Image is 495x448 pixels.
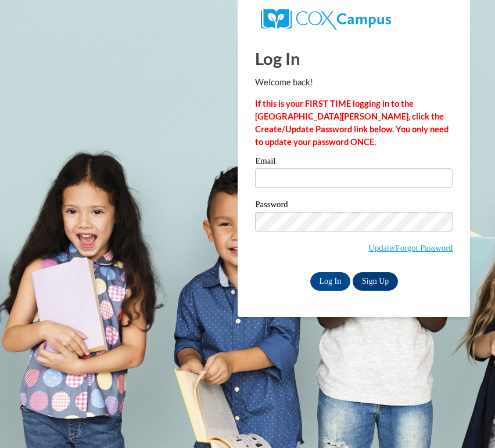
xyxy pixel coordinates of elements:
[368,243,453,252] a: Update/Forgot Password
[255,46,453,70] h1: Log In
[261,13,390,23] a: COX Campus
[255,76,453,89] p: Welcome back!
[255,99,449,147] strong: If this is your FIRST TIME logging in to the [GEOGRAPHIC_DATA][PERSON_NAME], click the Create/Upd...
[255,200,453,212] label: Password
[310,272,351,291] input: Log In
[353,272,398,291] a: Sign Up
[255,157,453,168] label: Email
[261,9,390,30] img: COX Campus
